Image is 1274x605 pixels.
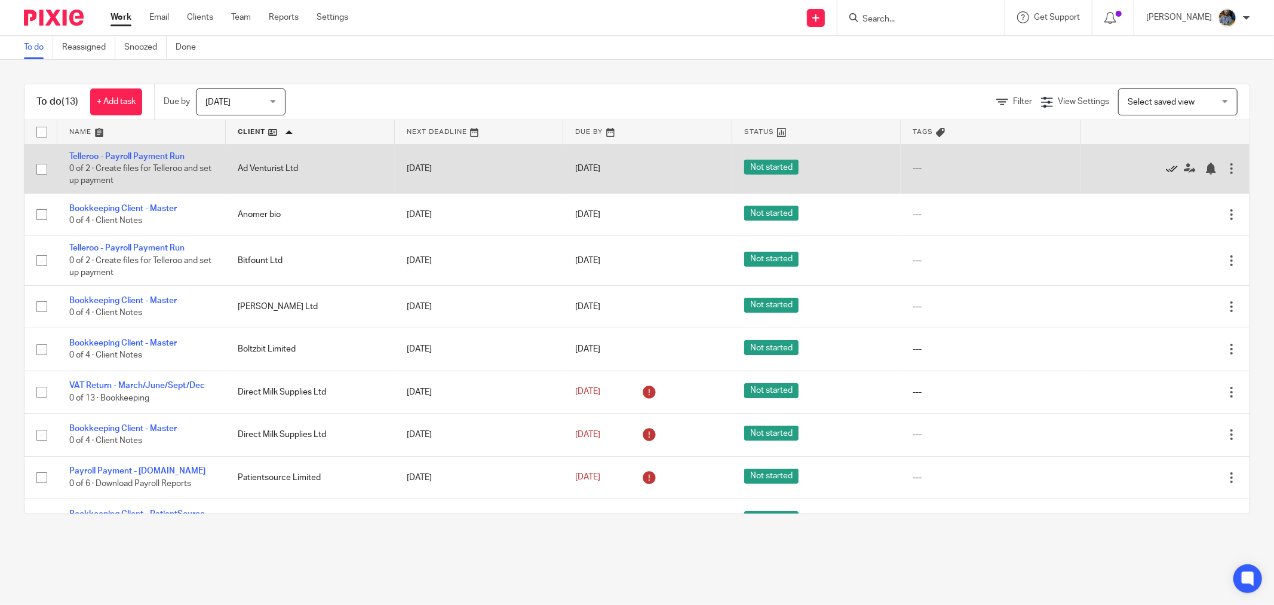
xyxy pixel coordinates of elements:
[24,36,53,59] a: To do
[913,209,1069,221] div: ---
[226,193,394,236] td: Anomer bio
[226,371,394,413] td: Direct Milk Supplies Ltd
[69,204,177,213] a: Bookkeeping Client - Master
[913,163,1069,175] div: ---
[226,499,394,541] td: Patientsource Limited
[69,436,142,445] span: 0 of 4 · Client Notes
[861,14,969,25] input: Search
[1128,98,1195,106] span: Select saved view
[395,371,563,413] td: [DATE]
[913,129,933,135] span: Tags
[69,339,177,347] a: Bookkeeping Client - Master
[24,10,84,26] img: Pixie
[69,394,149,402] span: 0 of 13 · Bookkeeping
[913,343,1069,355] div: ---
[149,11,169,23] a: Email
[395,285,563,328] td: [DATE]
[575,388,600,396] span: [DATE]
[69,510,205,518] a: Bookkeeping Client - PatientSource
[744,298,799,313] span: Not started
[317,11,348,23] a: Settings
[744,206,799,221] span: Not started
[205,98,231,106] span: [DATE]
[395,499,563,541] td: [DATE]
[575,430,600,439] span: [DATE]
[913,301,1069,313] div: ---
[69,308,142,317] span: 0 of 4 · Client Notes
[1034,13,1080,22] span: Get Support
[575,473,600,482] span: [DATE]
[69,381,205,390] a: VAT Return - March/June/Sept/Dec
[69,352,142,360] span: 0 of 4 · Client Notes
[269,11,299,23] a: Reports
[1146,11,1212,23] p: [PERSON_NAME]
[744,252,799,267] span: Not started
[124,36,167,59] a: Snoozed
[744,469,799,484] span: Not started
[395,193,563,236] td: [DATE]
[164,96,190,108] p: Due by
[1013,97,1032,106] span: Filter
[1166,163,1184,175] a: Mark as done
[62,36,115,59] a: Reassigned
[744,383,799,398] span: Not started
[90,88,142,115] a: + Add task
[69,152,185,161] a: Telleroo - Payroll Payment Run
[744,340,799,355] span: Not started
[226,414,394,456] td: Direct Milk Supplies Ltd
[187,11,213,23] a: Clients
[226,328,394,371] td: Boltzbit Limited
[69,479,191,488] span: 0 of 6 · Download Payroll Reports
[395,414,563,456] td: [DATE]
[395,328,563,371] td: [DATE]
[226,285,394,328] td: [PERSON_NAME] Ltd
[69,244,185,252] a: Telleroo - Payroll Payment Run
[744,426,799,441] span: Not started
[110,11,131,23] a: Work
[575,164,600,173] span: [DATE]
[62,97,78,106] span: (13)
[226,144,394,193] td: Ad Venturist Ltd
[226,236,394,285] td: Bitfount Ltd
[69,424,177,433] a: Bookkeeping Client - Master
[913,255,1069,267] div: ---
[69,164,211,185] span: 0 of 2 · Create files for Telleroo and set up payment
[575,210,600,219] span: [DATE]
[913,386,1069,398] div: ---
[395,236,563,285] td: [DATE]
[69,256,211,277] span: 0 of 2 · Create files for Telleroo and set up payment
[1218,8,1237,27] img: Jaskaran%20Singh.jpeg
[913,429,1069,441] div: ---
[36,96,78,108] h1: To do
[575,345,600,353] span: [DATE]
[176,36,205,59] a: Done
[575,302,600,311] span: [DATE]
[744,160,799,175] span: Not started
[913,472,1069,484] div: ---
[1058,97,1109,106] span: View Settings
[69,467,205,475] a: Payroll Payment - [DOMAIN_NAME]
[226,456,394,499] td: Patientsource Limited
[395,144,563,193] td: [DATE]
[69,216,142,225] span: 0 of 4 · Client Notes
[744,511,799,526] span: Not started
[231,11,251,23] a: Team
[395,456,563,499] td: [DATE]
[69,297,177,305] a: Bookkeeping Client - Master
[575,256,600,265] span: [DATE]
